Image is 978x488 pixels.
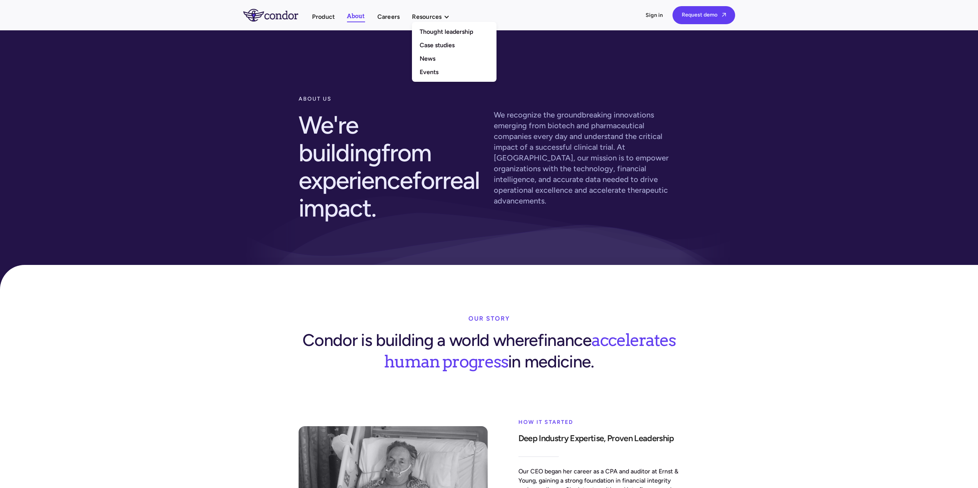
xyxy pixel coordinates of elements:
a: Events [412,65,496,79]
div: about us [299,91,485,107]
div: Condor is building a world where in medicine. [299,326,680,372]
a: About [347,11,365,22]
a: Case studies [412,38,496,52]
span:  [722,12,726,17]
a: Request demo [672,6,735,24]
a: News [412,52,496,65]
div: Resources [412,12,442,22]
span: finance [538,330,591,350]
strong: Deep Industry Expertise, Proven Leadership [518,433,674,443]
div: How it started [518,415,680,430]
a: Sign in [646,12,663,19]
div: our story [468,311,510,326]
a: Thought leadership [412,25,496,38]
span: accelerates human progress [384,327,675,372]
p: We recognize the groundbreaking innovations emerging from biotech and pharmaceutical companies ev... [494,109,680,206]
span: from experience [299,138,432,195]
h2: We're building for [299,107,485,227]
a: home [243,9,312,21]
div: Resources [412,12,457,22]
span: real impact. [299,165,480,223]
a: Product [312,12,335,22]
nav: Resources [412,22,496,82]
a: Careers [377,12,400,22]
